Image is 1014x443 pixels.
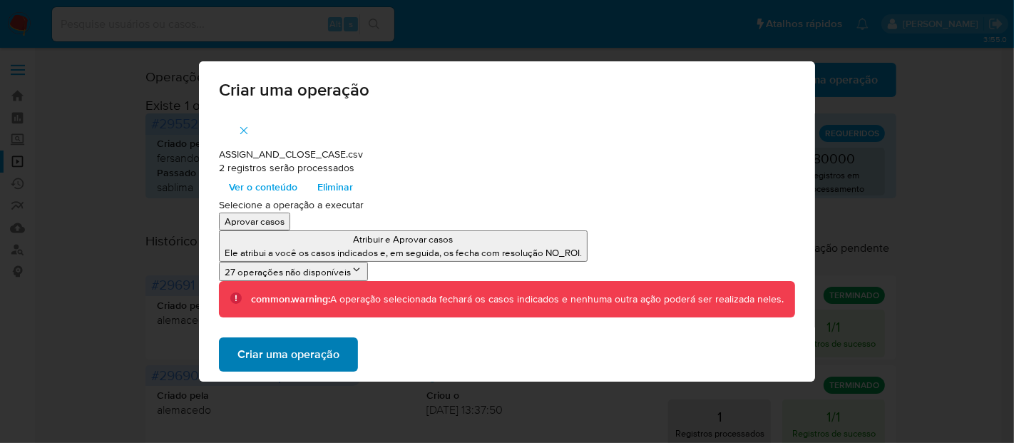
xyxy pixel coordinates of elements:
span: Criar uma operação [237,339,339,370]
button: Aprovar casos [219,213,290,230]
p: ASSIGN_AND_CLOSE_CASE.csv [219,148,796,162]
p: Selecione a operação a executar [219,198,796,213]
button: Ver o conteúdo [219,175,307,198]
b: common.warning: [251,292,330,306]
p: Aprovar casos [225,215,285,228]
span: Ver o conteúdo [229,177,297,197]
button: Eliminar [307,175,363,198]
p: 2 registros serão processados [219,161,796,175]
div: A operação selecionada fechará os casos indicados e nenhuma outra ação poderá ser realizada neles. [251,292,784,307]
span: Criar uma operação [219,81,796,98]
p: Atribuir e Aprovar casos [225,233,582,246]
button: 27 operações não disponíveis [219,262,368,281]
button: Criar uma operação [219,337,358,372]
span: Eliminar [317,177,353,197]
button: Atribuir e Aprovar casosEle atribui a você os casos indicados e, em seguida, os fecha com resoluç... [219,230,588,262]
p: Ele atribui a você os casos indicados e, em seguida, os fecha com resolução NO_ROI. [225,246,582,260]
